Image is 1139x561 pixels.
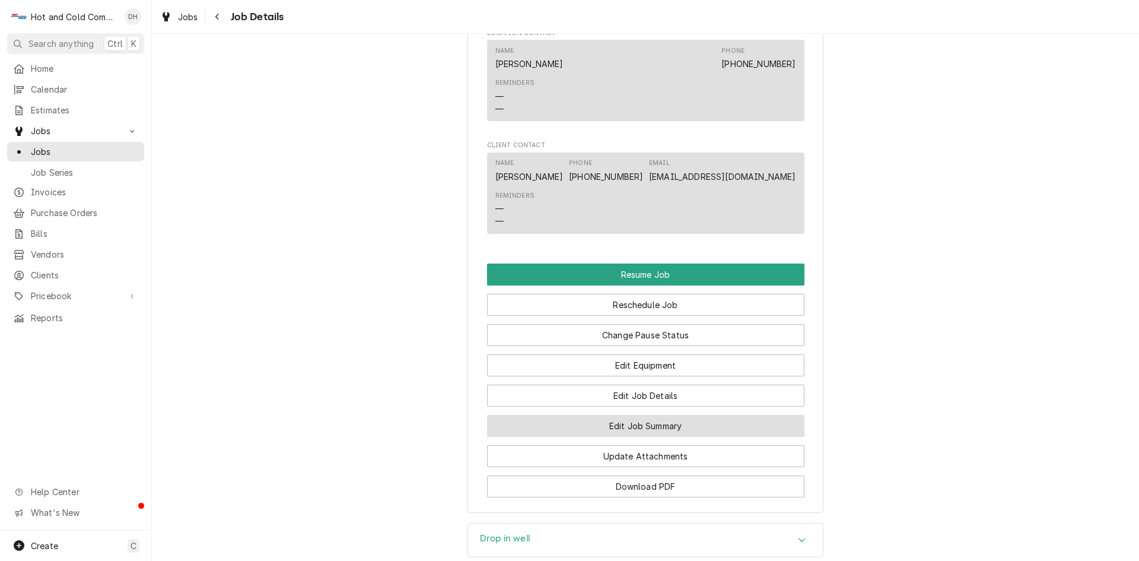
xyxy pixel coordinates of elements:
[7,224,144,243] a: Bills
[31,186,138,198] span: Invoices
[7,80,144,99] a: Calendar
[487,476,804,497] button: Download PDF
[495,78,534,88] div: Reminders
[649,159,796,182] div: Email
[569,159,592,168] div: Phone
[487,385,804,407] button: Edit Job Details
[31,248,138,261] span: Vendors
[495,78,534,115] div: Reminders
[31,83,138,96] span: Calendar
[649,172,796,182] a: [EMAIL_ADDRESS][DOMAIN_NAME]
[487,153,804,239] div: Client Contact List
[487,28,804,126] div: Location Contact
[11,8,27,25] div: Hot and Cold Commercial Kitchens, Inc.'s Avatar
[487,346,804,376] div: Button Group Row
[7,503,144,522] a: Go to What's New
[487,324,804,346] button: Change Pause Status
[487,415,804,437] button: Edit Job Summary
[649,159,670,168] div: Email
[31,166,138,179] span: Job Series
[495,191,534,201] div: Reminders
[468,524,823,557] div: Accordion Header
[125,8,141,25] div: DH
[495,159,564,182] div: Name
[495,46,564,70] div: Name
[487,445,804,467] button: Update Attachments
[487,294,804,316] button: Reschedule Job
[7,245,144,264] a: Vendors
[495,58,564,70] div: [PERSON_NAME]
[487,354,804,376] button: Edit Equipment
[7,182,144,202] a: Invoices
[31,62,138,75] span: Home
[7,59,144,78] a: Home
[569,172,643,182] a: [PHONE_NUMBER]
[495,103,504,115] div: —
[487,264,804,286] button: Resume Job
[7,482,144,502] a: Go to Help Center
[131,540,136,552] span: C
[569,159,643,182] div: Phone
[721,46,745,56] div: Phone
[495,46,514,56] div: Name
[107,37,123,50] span: Ctrl
[208,7,227,26] button: Navigate back
[468,524,823,557] button: Accordion Details Expand Trigger
[495,191,534,227] div: Reminders
[487,153,804,234] div: Contact
[227,9,284,25] span: Job Details
[31,207,138,219] span: Purchase Orders
[495,215,504,227] div: —
[31,312,138,324] span: Reports
[487,286,804,316] div: Button Group Row
[7,163,144,182] a: Job Series
[487,264,804,286] div: Button Group Row
[178,11,198,23] span: Jobs
[495,170,564,183] div: [PERSON_NAME]
[155,7,203,27] a: Jobs
[31,145,138,158] span: Jobs
[28,37,94,50] span: Search anything
[487,40,804,126] div: Location Contact List
[7,33,144,54] button: Search anythingCtrlK
[31,11,118,23] div: Hot and Cold Commercial Kitchens, Inc.
[487,437,804,467] div: Button Group Row
[721,59,796,69] a: [PHONE_NUMBER]
[487,376,804,407] div: Button Group Row
[487,407,804,437] div: Button Group Row
[31,104,138,116] span: Estimates
[7,142,144,161] a: Jobs
[31,541,58,551] span: Create
[487,40,804,121] div: Contact
[31,506,137,519] span: What's New
[7,308,144,328] a: Reports
[487,141,804,150] span: Client Contact
[487,264,804,497] div: Button Group
[31,486,137,498] span: Help Center
[7,121,144,141] a: Go to Jobs
[495,90,504,103] div: —
[11,8,27,25] div: H
[495,202,504,215] div: —
[480,533,530,544] h3: Drop in well
[7,286,144,306] a: Go to Pricebook
[131,37,136,50] span: K
[487,467,804,497] div: Button Group Row
[487,316,804,346] div: Button Group Row
[487,141,804,239] div: Client Contact
[31,269,138,281] span: Clients
[31,125,120,137] span: Jobs
[467,523,823,557] div: Drop in well
[125,8,141,25] div: Daryl Harris's Avatar
[7,203,144,223] a: Purchase Orders
[31,290,120,302] span: Pricebook
[7,265,144,285] a: Clients
[7,100,144,120] a: Estimates
[495,159,514,168] div: Name
[31,227,138,240] span: Bills
[721,46,796,70] div: Phone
